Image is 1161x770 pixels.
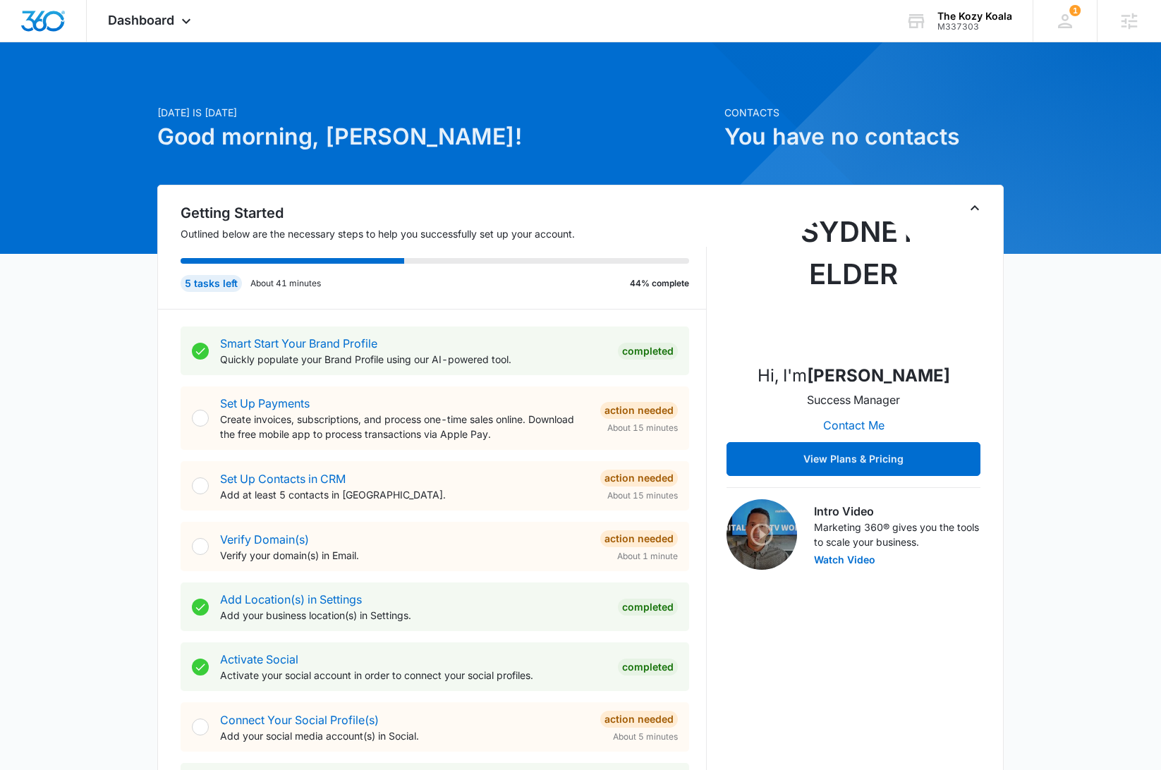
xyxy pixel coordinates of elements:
[181,202,707,224] h2: Getting Started
[181,275,242,292] div: 5 tasks left
[220,713,379,727] a: Connect Your Social Profile(s)
[220,396,310,410] a: Set Up Payments
[809,408,899,442] button: Contact Me
[618,343,678,360] div: Completed
[220,608,607,623] p: Add your business location(s) in Settings.
[727,442,980,476] button: View Plans & Pricing
[727,499,797,570] img: Intro Video
[724,120,1004,154] h1: You have no contacts
[1069,5,1081,16] span: 1
[181,226,707,241] p: Outlined below are the necessary steps to help you successfully set up your account.
[220,336,377,350] a: Smart Start Your Brand Profile
[937,22,1012,32] div: account id
[758,363,950,389] p: Hi, I'm
[613,731,678,743] span: About 5 minutes
[220,487,589,502] p: Add at least 5 contacts in [GEOGRAPHIC_DATA].
[1069,5,1081,16] div: notifications count
[220,532,309,546] a: Verify Domain(s)
[618,659,678,676] div: Completed
[783,211,924,352] img: Sydney Elder
[600,530,678,547] div: Action Needed
[814,520,980,549] p: Marketing 360® gives you the tools to scale your business.
[630,277,689,290] p: 44% complete
[108,13,174,28] span: Dashboard
[157,120,716,154] h1: Good morning, [PERSON_NAME]!
[937,11,1012,22] div: account name
[814,503,980,520] h3: Intro Video
[724,105,1004,120] p: Contacts
[807,365,950,386] strong: [PERSON_NAME]
[600,470,678,487] div: Action Needed
[807,391,900,408] p: Success Manager
[157,105,716,120] p: [DATE] is [DATE]
[220,548,589,563] p: Verify your domain(s) in Email.
[618,599,678,616] div: Completed
[966,200,983,216] button: Toggle Collapse
[220,728,589,743] p: Add your social media account(s) in Social.
[220,668,607,683] p: Activate your social account in order to connect your social profiles.
[220,592,362,606] a: Add Location(s) in Settings
[600,402,678,419] div: Action Needed
[814,555,875,565] button: Watch Video
[220,652,298,666] a: Activate Social
[220,412,589,441] p: Create invoices, subscriptions, and process one-time sales online. Download the free mobile app t...
[607,489,678,502] span: About 15 minutes
[220,352,607,367] p: Quickly populate your Brand Profile using our AI-powered tool.
[600,711,678,728] div: Action Needed
[220,472,346,486] a: Set Up Contacts in CRM
[607,422,678,434] span: About 15 minutes
[617,550,678,563] span: About 1 minute
[250,277,321,290] p: About 41 minutes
